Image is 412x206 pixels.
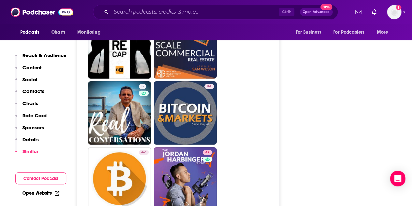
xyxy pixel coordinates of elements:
button: open menu [73,26,109,39]
div: Open Intercom Messenger [390,171,405,186]
span: More [377,28,388,37]
button: Content [15,64,42,76]
button: Rate Card [15,112,47,124]
button: Contact Podcast [15,172,66,184]
span: Logged in as KaitlynEsposito [387,5,401,19]
button: Contacts [15,88,44,100]
a: 44 [154,81,217,145]
img: Podchaser - Follow, Share and Rate Podcasts [11,6,73,18]
p: Rate Card [22,112,47,119]
div: Search podcasts, credits, & more... [93,5,338,20]
p: Contacts [22,88,44,94]
button: Social [15,76,37,88]
p: Content [22,64,42,71]
button: Charts [15,100,38,112]
button: Details [15,136,39,149]
a: Charts [47,26,69,39]
span: 5 [141,83,144,90]
p: Charts [22,100,38,106]
span: Charts [51,28,65,37]
input: Search podcasts, credits, & more... [111,7,279,17]
button: open menu [373,26,396,39]
a: 87 [203,150,212,155]
span: Open Advanced [303,10,330,14]
button: Show profile menu [387,5,401,19]
button: Sponsors [15,124,44,136]
a: 38 [154,16,217,79]
a: 40 [88,16,151,79]
img: User Profile [387,5,401,19]
p: Similar [22,148,38,154]
span: For Business [295,28,321,37]
p: Details [22,136,39,143]
a: 5 [139,84,146,89]
a: Open Website [22,190,59,196]
button: open menu [291,26,329,39]
span: New [320,4,332,10]
svg: Add a profile image [396,5,401,10]
p: Reach & Audience [22,52,66,58]
button: open menu [329,26,374,39]
a: 44 [204,84,214,89]
button: Open AdvancedNew [300,8,333,16]
span: For Podcasters [333,28,364,37]
span: Monitoring [77,28,100,37]
a: Show notifications dropdown [369,7,379,18]
span: Podcasts [20,28,39,37]
span: Ctrl K [279,8,294,16]
p: Sponsors [22,124,44,131]
button: Reach & Audience [15,52,66,64]
a: Show notifications dropdown [353,7,364,18]
a: 5 [88,81,151,145]
span: 44 [207,83,211,90]
span: 87 [205,149,210,156]
a: 47 [139,150,149,155]
button: Similar [15,148,38,160]
button: open menu [16,26,48,39]
span: 47 [141,149,146,156]
p: Social [22,76,37,83]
